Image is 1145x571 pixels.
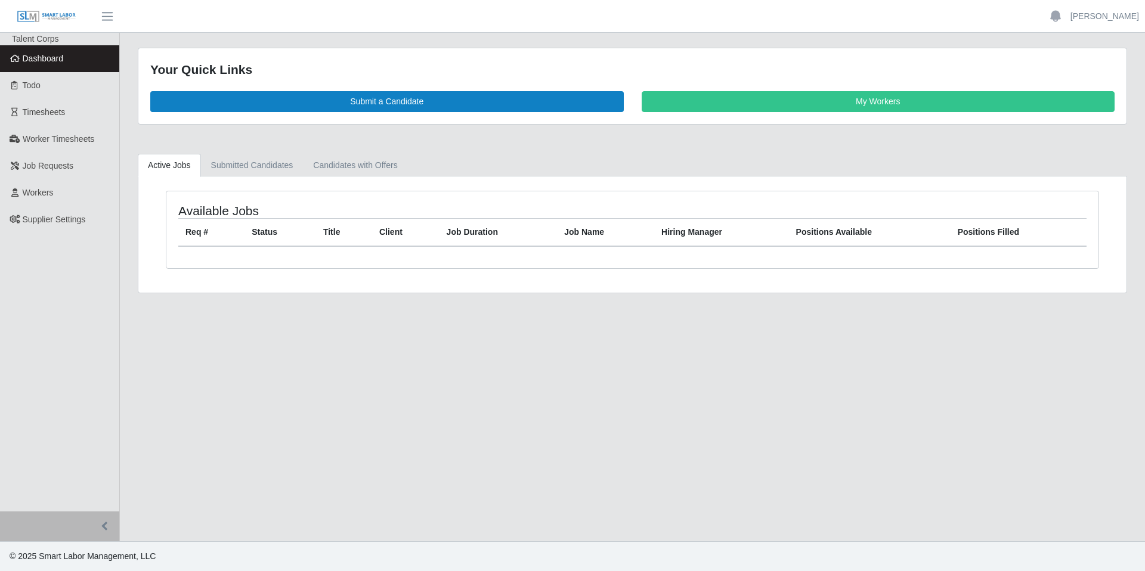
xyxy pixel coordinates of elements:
th: Positions Available [789,218,951,246]
h4: Available Jobs [178,203,546,218]
span: Todo [23,80,41,90]
div: Your Quick Links [150,60,1115,79]
a: Submitted Candidates [201,154,304,177]
span: Dashboard [23,54,64,63]
span: Timesheets [23,107,66,117]
span: © 2025 Smart Labor Management, LLC [10,551,156,561]
a: Candidates with Offers [303,154,407,177]
th: Req # [178,218,245,246]
span: Supplier Settings [23,215,86,224]
a: My Workers [642,91,1115,112]
th: Status [245,218,316,246]
span: Workers [23,188,54,197]
a: [PERSON_NAME] [1070,10,1139,23]
th: Client [372,218,440,246]
a: Submit a Candidate [150,91,624,112]
th: Hiring Manager [654,218,789,246]
th: Positions Filled [951,218,1087,246]
a: Active Jobs [138,154,201,177]
th: Job Name [557,218,654,246]
span: Worker Timesheets [23,134,94,144]
img: SLM Logo [17,10,76,23]
span: Job Requests [23,161,74,170]
th: Title [316,218,372,246]
th: Job Duration [440,218,558,246]
span: Talent Corps [12,34,59,44]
